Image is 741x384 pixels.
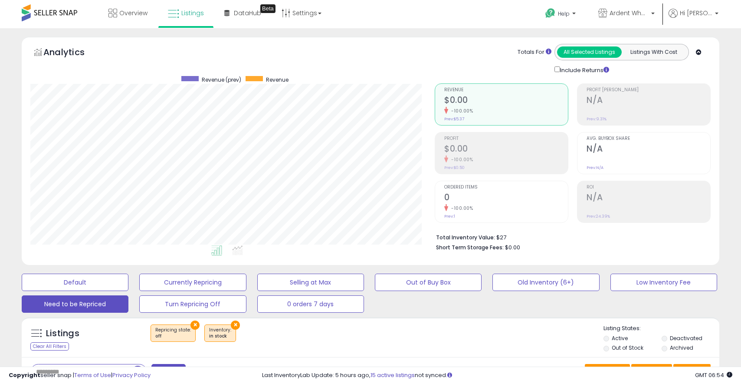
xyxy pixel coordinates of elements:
small: -100.00% [448,108,473,114]
h2: $0.00 [444,144,568,156]
b: Short Term Storage Fees: [436,244,504,251]
span: Repricing state : [155,327,191,340]
button: × [190,321,200,330]
button: Need to be Repriced [22,295,128,313]
small: -100.00% [448,205,473,212]
small: Prev: N/A [587,165,603,170]
small: Prev: $0.50 [444,165,465,170]
small: Prev: $5.37 [444,116,464,122]
a: 15 active listings [370,371,415,379]
label: Deactivated [670,334,702,342]
a: Help [538,1,584,28]
span: Profit [444,136,568,141]
b: Total Inventory Value: [436,234,495,241]
div: Include Returns [548,65,620,75]
span: $0.00 [505,243,520,252]
i: Get Help [545,8,556,19]
p: Listing States: [603,324,719,333]
h2: N/A [587,144,710,156]
button: Default [22,274,128,291]
div: Last InventoryLab Update: 5 hours ago, not synced. [262,371,732,380]
label: Active [612,334,628,342]
small: Prev: 9.31% [587,116,607,122]
h5: Analytics [43,46,102,60]
button: Save View [585,364,630,379]
button: Old Inventory (6+) [492,274,599,291]
h2: N/A [587,192,710,204]
span: DataHub [234,9,261,17]
button: × [231,321,240,330]
button: Low Inventory Fee [610,274,717,291]
button: Out of Buy Box [375,274,482,291]
button: Currently Repricing [139,274,246,291]
span: Inventory : [209,327,231,340]
strong: Copyright [9,371,40,379]
div: Totals For [518,48,551,56]
h2: 0 [444,192,568,204]
h2: N/A [587,95,710,107]
h5: Listings [46,328,79,340]
span: ROI [587,185,710,190]
button: Listings With Cost [621,46,686,58]
button: Columns [631,364,672,379]
a: Hi [PERSON_NAME] [669,9,718,28]
button: Selling at Max [257,274,364,291]
button: Turn Repricing Off [139,295,246,313]
li: $27 [436,232,704,242]
span: Avg. Buybox Share [587,136,710,141]
button: Filters [151,364,185,379]
small: Prev: 24.39% [587,214,610,219]
div: Tooltip anchor [260,4,275,13]
span: Ordered Items [444,185,568,190]
button: 0 orders 7 days [257,295,364,313]
label: Archived [670,344,693,351]
label: Out of Stock [612,344,643,351]
h2: $0.00 [444,95,568,107]
div: in stock [209,333,231,339]
span: 2025-09-9 06:54 GMT [695,371,732,379]
span: Revenue (prev) [202,76,241,83]
button: Actions [673,364,711,379]
small: Prev: 1 [444,214,455,219]
span: Help [558,10,570,17]
span: Ardent Wholesale [610,9,649,17]
div: Clear All Filters [30,342,69,351]
span: Hi [PERSON_NAME] [680,9,712,17]
small: -100.00% [448,156,473,163]
span: Listings [181,9,204,17]
span: Revenue [266,76,289,83]
button: All Selected Listings [557,46,622,58]
div: seller snap | | [9,371,151,380]
span: Overview [119,9,148,17]
span: Profit [PERSON_NAME] [587,88,710,93]
span: Revenue [444,88,568,93]
div: off [155,333,191,339]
